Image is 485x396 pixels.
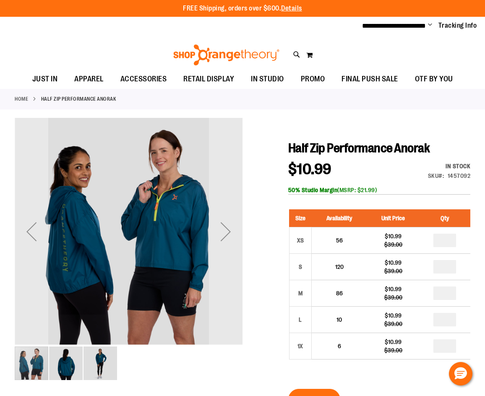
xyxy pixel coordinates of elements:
[367,209,420,227] th: Unit Price
[438,21,477,30] a: Tracking Info
[288,161,331,178] span: $10.99
[15,346,49,381] div: image 1 of 3
[371,267,415,275] div: $39.00
[336,290,343,297] span: 86
[371,285,415,293] div: $10.99
[371,338,415,346] div: $10.99
[407,70,462,89] a: OTF BY YOU
[83,346,117,381] div: image 3 of 3
[428,21,432,30] button: Account menu
[336,316,342,323] span: 10
[420,209,470,227] th: Qty
[66,70,112,89] a: APPAREL
[24,70,66,89] a: JUST IN
[336,237,343,244] span: 56
[428,162,471,170] div: In stock
[15,118,242,346] div: Main Image of 1457092
[41,95,116,103] strong: Half Zip Performance Anorak
[335,263,344,270] span: 120
[251,70,284,89] span: IN STUDIO
[242,70,292,89] a: IN STUDIO
[428,162,471,170] div: Availability
[288,187,338,193] b: 50% Studio Margin
[294,234,307,247] div: XS
[371,320,415,328] div: $39.00
[288,141,430,155] span: Half Zip Performance Anorak
[371,258,415,267] div: $10.99
[15,118,242,381] div: carousel
[49,346,83,380] img: Alt 1 Image of 1457092
[120,70,167,89] span: ACCESSORIES
[338,343,341,349] span: 6
[183,4,302,13] p: FREE Shipping, orders over $600.
[183,70,234,89] span: RETAIL DISPLAY
[15,95,28,103] a: Home
[371,240,415,249] div: $39.00
[311,209,367,227] th: Availability
[281,5,302,12] a: Details
[112,70,175,89] a: ACCESSORIES
[74,70,104,89] span: APPAREL
[49,346,83,381] div: image 2 of 3
[371,232,415,240] div: $10.99
[371,311,415,320] div: $10.99
[428,172,444,179] strong: SKU
[172,44,281,65] img: Shop Orangetheory
[294,313,307,326] div: L
[32,70,58,89] span: JUST IN
[288,186,470,194] div: (MSRP: $21.99)
[209,118,242,346] div: Next
[333,70,407,89] a: FINAL PUSH SALE
[415,70,453,89] span: OTF BY YOU
[294,287,307,300] div: M
[289,209,311,227] th: Size
[371,293,415,302] div: $39.00
[15,117,242,344] img: Main Image of 1457092
[175,70,242,89] a: RETAIL DISPLAY
[371,346,415,354] div: $39.00
[294,340,307,352] div: 1X
[15,118,48,346] div: Previous
[342,70,398,89] span: FINAL PUSH SALE
[301,70,325,89] span: PROMO
[449,362,472,386] button: Hello, have a question? Let’s chat.
[292,70,334,89] a: PROMO
[448,172,471,180] div: 1457092
[294,261,307,273] div: S
[83,346,117,380] img: Alt 2 Image of 1457092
